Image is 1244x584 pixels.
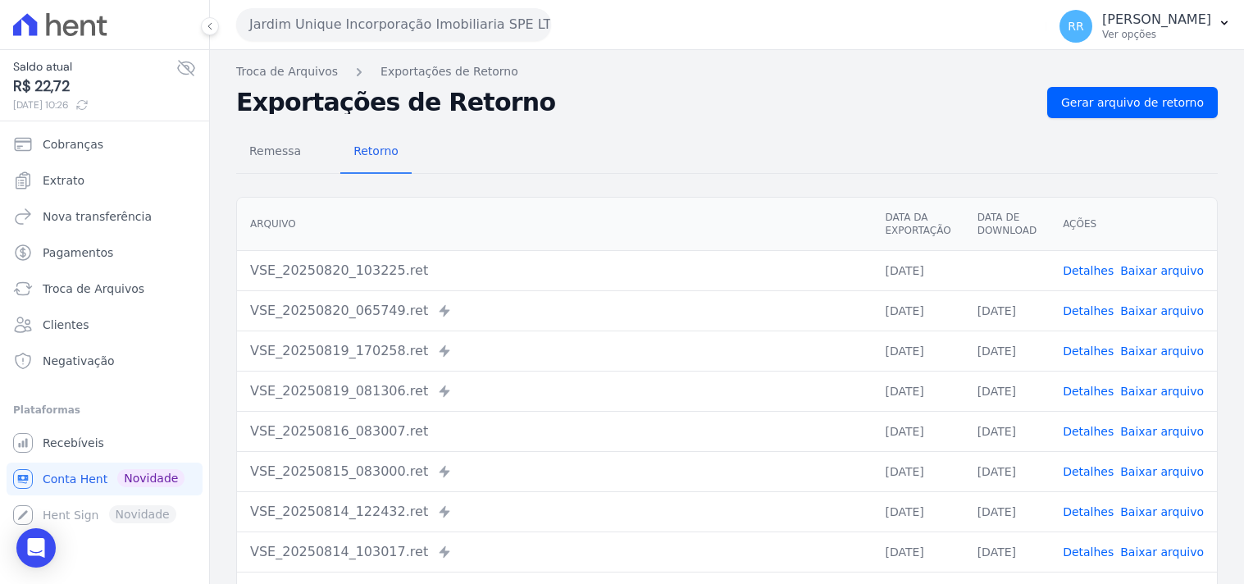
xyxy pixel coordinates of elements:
[872,532,964,572] td: [DATE]
[1120,304,1204,317] a: Baixar arquivo
[1047,87,1218,118] a: Gerar arquivo de retorno
[344,135,408,167] span: Retorno
[43,317,89,333] span: Clientes
[1120,425,1204,438] a: Baixar arquivo
[872,331,964,371] td: [DATE]
[1046,3,1244,49] button: RR [PERSON_NAME] Ver opções
[250,502,859,522] div: VSE_20250814_122432.ret
[7,344,203,377] a: Negativação
[1063,344,1114,358] a: Detalhes
[1063,304,1114,317] a: Detalhes
[1063,505,1114,518] a: Detalhes
[1061,94,1204,111] span: Gerar arquivo de retorno
[1102,28,1211,41] p: Ver opções
[964,371,1050,411] td: [DATE]
[7,164,203,197] a: Extrato
[380,63,518,80] a: Exportações de Retorno
[1050,198,1217,251] th: Ações
[1063,465,1114,478] a: Detalhes
[16,528,56,568] div: Open Intercom Messenger
[236,63,1218,80] nav: Breadcrumb
[872,411,964,451] td: [DATE]
[7,200,203,233] a: Nova transferência
[13,58,176,75] span: Saldo atual
[1120,385,1204,398] a: Baixar arquivo
[964,491,1050,532] td: [DATE]
[250,422,859,441] div: VSE_20250816_083007.ret
[964,451,1050,491] td: [DATE]
[43,353,115,369] span: Negativação
[250,462,859,481] div: VSE_20250815_083000.ret
[250,381,859,401] div: VSE_20250819_081306.ret
[239,135,311,167] span: Remessa
[43,172,84,189] span: Extrato
[43,136,103,153] span: Cobranças
[7,308,203,341] a: Clientes
[7,128,203,161] a: Cobranças
[872,491,964,532] td: [DATE]
[1063,545,1114,559] a: Detalhes
[250,542,859,562] div: VSE_20250814_103017.ret
[964,532,1050,572] td: [DATE]
[43,208,152,225] span: Nova transferência
[7,236,203,269] a: Pagamentos
[250,261,859,281] div: VSE_20250820_103225.ret
[7,272,203,305] a: Troca de Arquivos
[1063,264,1114,277] a: Detalhes
[43,281,144,297] span: Troca de Arquivos
[964,411,1050,451] td: [DATE]
[872,371,964,411] td: [DATE]
[964,331,1050,371] td: [DATE]
[236,8,551,41] button: Jardim Unique Incorporação Imobiliaria SPE LTDA
[872,451,964,491] td: [DATE]
[1120,505,1204,518] a: Baixar arquivo
[1063,385,1114,398] a: Detalhes
[13,75,176,98] span: R$ 22,72
[117,469,185,487] span: Novidade
[872,290,964,331] td: [DATE]
[236,63,338,80] a: Troca de Arquivos
[1120,264,1204,277] a: Baixar arquivo
[7,463,203,495] a: Conta Hent Novidade
[872,250,964,290] td: [DATE]
[7,427,203,459] a: Recebíveis
[236,91,1034,114] h2: Exportações de Retorno
[1102,11,1211,28] p: [PERSON_NAME]
[250,341,859,361] div: VSE_20250819_170258.ret
[1120,465,1204,478] a: Baixar arquivo
[237,198,872,251] th: Arquivo
[872,198,964,251] th: Data da Exportação
[13,98,176,112] span: [DATE] 10:26
[13,400,196,420] div: Plataformas
[964,290,1050,331] td: [DATE]
[964,198,1050,251] th: Data de Download
[340,131,412,174] a: Retorno
[1068,21,1083,32] span: RR
[250,301,859,321] div: VSE_20250820_065749.ret
[1120,545,1204,559] a: Baixar arquivo
[1120,344,1204,358] a: Baixar arquivo
[43,435,104,451] span: Recebíveis
[43,471,107,487] span: Conta Hent
[13,128,196,532] nav: Sidebar
[43,244,113,261] span: Pagamentos
[236,131,314,174] a: Remessa
[1063,425,1114,438] a: Detalhes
